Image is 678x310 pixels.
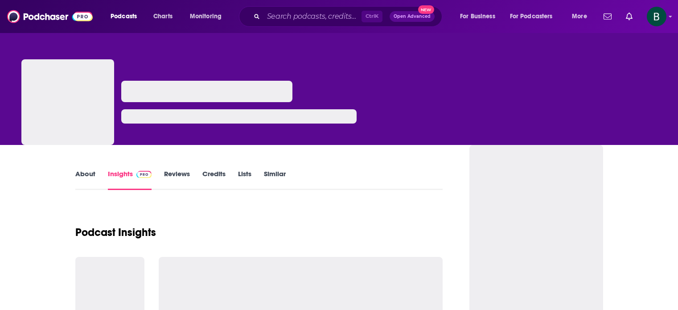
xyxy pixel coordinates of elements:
[238,169,251,190] a: Lists
[566,9,598,24] button: open menu
[418,5,434,14] span: New
[264,169,286,190] a: Similar
[148,9,178,24] a: Charts
[390,11,435,22] button: Open AdvancedNew
[136,171,152,178] img: Podchaser Pro
[190,10,222,23] span: Monitoring
[600,9,615,24] a: Show notifications dropdown
[202,169,226,190] a: Credits
[394,14,431,19] span: Open Advanced
[460,10,495,23] span: For Business
[454,9,506,24] button: open menu
[247,6,451,27] div: Search podcasts, credits, & more...
[75,226,156,239] h1: Podcast Insights
[164,169,190,190] a: Reviews
[647,7,666,26] span: Logged in as betsy46033
[7,8,93,25] img: Podchaser - Follow, Share and Rate Podcasts
[647,7,666,26] img: User Profile
[504,9,566,24] button: open menu
[184,9,233,24] button: open menu
[510,10,553,23] span: For Podcasters
[572,10,587,23] span: More
[104,9,148,24] button: open menu
[647,7,666,26] button: Show profile menu
[362,11,382,22] span: Ctrl K
[622,9,636,24] a: Show notifications dropdown
[263,9,362,24] input: Search podcasts, credits, & more...
[153,10,173,23] span: Charts
[111,10,137,23] span: Podcasts
[75,169,95,190] a: About
[108,169,152,190] a: InsightsPodchaser Pro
